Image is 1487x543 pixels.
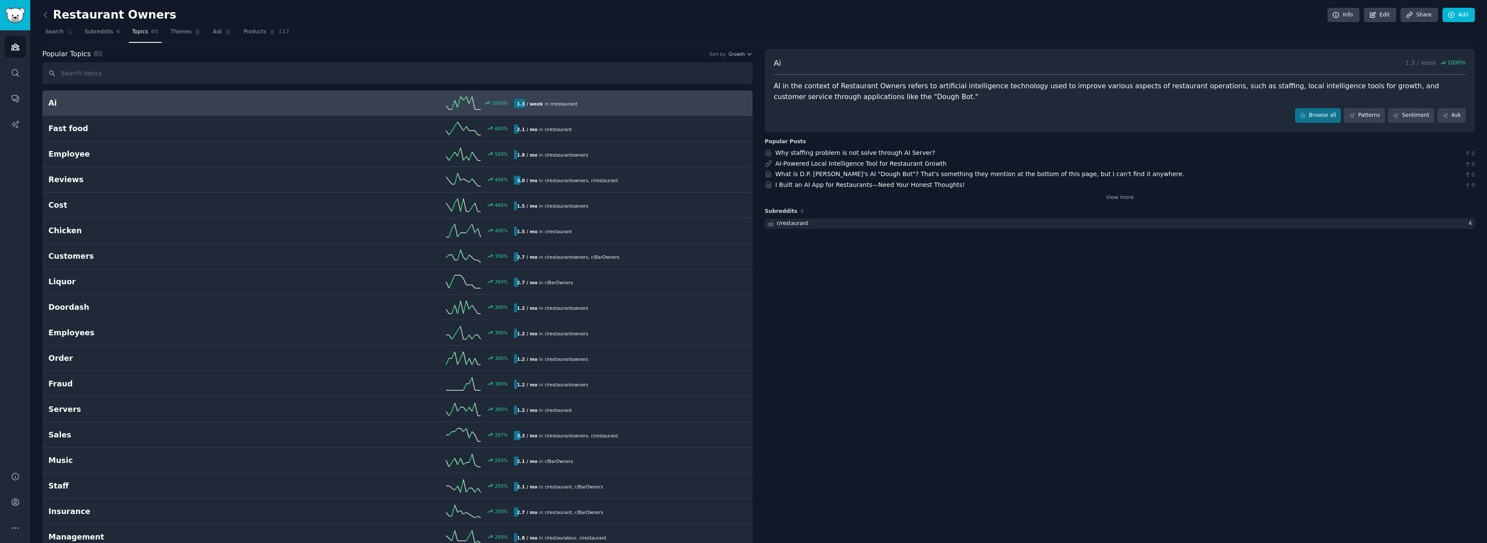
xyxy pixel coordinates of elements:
div: 1000 % [492,100,508,106]
span: , [572,484,573,489]
div: in [514,431,621,440]
div: 600 % [495,125,508,132]
span: r/ restaurantowners [545,357,588,362]
span: Ask [213,28,222,36]
a: Employee500%1.8 / moin r/restaurantowners [42,141,753,167]
span: r/ restaurantowners [545,203,588,209]
span: r/ restaurantowners [545,433,588,438]
div: r/ restaurant [777,220,808,228]
div: 350 % [495,253,508,259]
a: Staff250%2.1 / moin r/restaurant,r/BarOwners [42,473,753,499]
h2: Ai [48,98,281,109]
span: , [588,178,590,183]
a: View more [1106,194,1134,202]
span: 0 [1464,161,1475,168]
b: 2.7 / mo [517,254,538,260]
div: 4 [1468,220,1475,228]
div: in [514,303,591,312]
div: 300 % [495,330,508,336]
div: in [514,405,575,414]
h2: Fraud [48,379,281,389]
div: in [514,380,591,389]
div: 300 % [495,381,508,387]
div: in [514,125,575,134]
b: 3.0 / mo [517,178,538,183]
span: r/ restaurant [545,229,572,234]
span: 0 [1464,182,1475,190]
a: Info [1327,8,1359,22]
div: 300 % [495,406,508,412]
h2: Liquor [48,276,281,287]
h2: Servers [48,404,281,415]
a: Share [1401,8,1438,22]
span: r/ restaurantowners [545,331,588,336]
a: Products117 [240,25,292,43]
span: , [588,254,590,260]
span: Products [243,28,266,36]
div: 400 % [495,177,508,183]
b: 2.7 / mo [517,510,538,515]
span: r/ restaurant [579,535,606,540]
a: Ask [210,25,234,43]
button: Growth [728,51,753,57]
h2: Reviews [48,174,281,185]
b: 1.5 / mo [517,203,538,209]
b: 2.1 / mo [517,459,538,464]
b: 1.2 / mo [517,382,538,387]
span: r/ restaurantowners [545,254,588,260]
div: 200 % [495,508,508,514]
div: Sort by [709,51,726,57]
a: Order300%1.2 / moin r/restaurantowners [42,346,753,371]
a: Chicken400%1.5 / moin r/restaurant [42,218,753,244]
span: Topics [132,28,148,36]
b: 1.8 / mo [517,535,538,540]
span: 4 [801,208,804,214]
a: Subreddits4 [82,25,123,43]
b: 2.1 / mo [517,484,538,489]
span: , [572,510,573,515]
span: 1000 % [1447,59,1466,67]
span: Themes [171,28,192,36]
p: 1.3 / week [1405,58,1466,69]
h2: Insurance [48,506,281,517]
div: 400 % [495,228,508,234]
b: 1.2 / mo [517,357,538,362]
a: Ask [1437,108,1466,123]
span: r/ BarOwners [591,254,620,260]
div: 350 % [495,279,508,285]
span: Subreddits [765,208,798,215]
a: What is D.P. [PERSON_NAME]'s AI "Dough Bot"? That's something they mention at the bottom of this ... [775,170,1184,177]
b: 1.3 / week [517,101,543,106]
a: Liquor350%2.7 / moin r/BarOwners [42,269,753,295]
div: in [514,176,621,185]
a: Sentiment [1388,108,1434,123]
div: in [514,508,606,517]
img: GummySearch logo [5,8,25,23]
a: Why staffing problem is not solve through AI Server? [775,149,935,156]
div: in [514,99,581,108]
h2: Employees [48,328,281,338]
span: r/ restaurant [591,178,619,183]
h2: Doordash [48,302,281,313]
div: in [514,533,609,542]
div: 250 % [495,457,508,463]
span: 0 [1464,171,1475,179]
div: in [514,482,606,491]
b: 1.2 / mo [517,331,538,336]
b: 1.5 / mo [517,229,538,234]
a: I Built an AI App for Restaurants—Need Your Honest Thoughts! [775,181,965,188]
div: in [514,354,591,363]
a: Fraud300%1.2 / moin r/restaurantowners [42,371,753,397]
span: Subreddits [85,28,113,36]
b: 3.3 / mo [517,433,538,438]
span: r/ BarOwners [575,484,603,489]
a: Reviews400%3.0 / moin r/restaurantowners,r/restaurant [42,167,753,193]
div: 250 % [495,483,508,489]
a: Themes [168,25,204,43]
a: Ai1000%1.3 / weekin r/restaurant [42,90,753,116]
b: 1.2 / mo [517,408,538,413]
div: in [514,252,622,261]
span: 4 [116,28,120,36]
div: in [514,278,576,287]
a: Add [1442,8,1475,22]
